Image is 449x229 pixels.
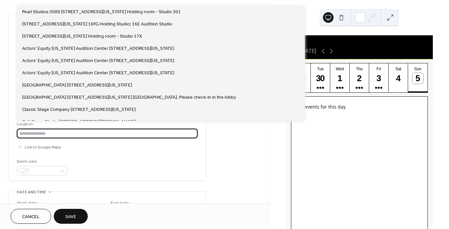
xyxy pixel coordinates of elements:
[22,57,174,64] span: Actors' Equity [US_STATE] Audition Center [STREET_ADDRESS][US_STATE]
[111,200,129,207] div: End date
[22,118,136,125] span: Colt Coeur Studio [STREET_ADDRESS][PERSON_NAME]
[17,121,196,128] div: Location
[335,73,345,84] div: 1
[373,73,384,84] div: 3
[25,144,61,151] span: Link to Google Maps
[11,209,51,224] button: Cancel
[371,67,387,71] div: Fri
[22,45,174,52] span: Actors' Equity [US_STATE] Audition Center [STREET_ADDRESS][US_STATE]
[391,67,406,71] div: Sat
[22,21,172,28] span: [STREET_ADDRESS][US_STATE] 16FG Holding Studio; 16E Audition Studio
[54,209,88,224] button: Save
[408,63,428,92] button: Sun5
[22,94,236,101] span: [GEOGRAPHIC_DATA] [STREET_ADDRESS][US_STATE] [GEOGRAPHIC_DATA]. Please check-in in the lobby
[393,73,404,84] div: 4
[354,73,365,84] div: 2
[22,82,132,89] span: [GEOGRAPHIC_DATA] [STREET_ADDRESS][US_STATE]
[410,67,426,71] div: Sun
[286,35,433,43] div: [DATE]
[17,158,66,165] div: Event color
[311,63,330,92] button: Tue30
[292,99,427,114] div: No events for this day
[332,67,348,71] div: Wed
[330,63,350,92] button: Wed1
[22,33,142,40] span: [STREET_ADDRESS][US_STATE] Holding room - Studio 17X
[315,73,326,84] div: 30
[352,67,367,71] div: Thu
[313,67,328,71] div: Tue
[369,63,389,92] button: Fri3
[350,63,369,92] button: Thu2
[17,200,37,207] div: Start date
[65,213,76,220] span: Save
[22,70,174,77] span: Actors' Equity [US_STATE] Audition Center [STREET_ADDRESS][US_STATE]
[412,73,423,84] div: 5
[17,189,46,196] span: Date and time
[22,213,40,220] span: Cancel
[22,9,181,16] span: Pearl Studios (500) [STREET_ADDRESS][US_STATE] Holding room - Studio 301
[389,63,408,92] button: Sat4
[22,106,136,113] span: Classic Stage Company [STREET_ADDRESS][US_STATE]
